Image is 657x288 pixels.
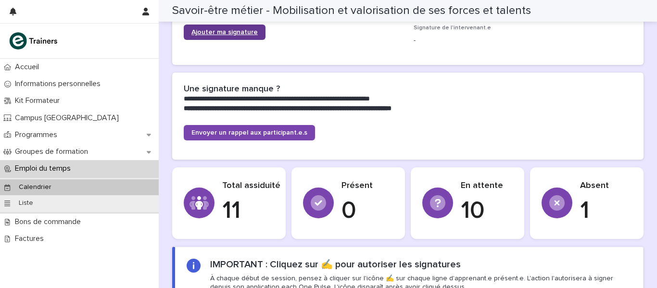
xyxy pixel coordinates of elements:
p: 10 [461,197,513,225]
h2: Une signature manque ? [184,84,280,95]
h2: IMPORTANT : Cliquez sur ✍️ pour autoriser les signatures [210,259,461,270]
p: Factures [11,234,51,243]
span: Ajouter ma signature [191,29,258,36]
span: Signature de l'intervenant.e [414,25,491,31]
p: Programmes [11,130,65,139]
p: Présent [341,181,393,191]
p: Calendrier [11,183,59,191]
p: Accueil [11,63,47,72]
a: Envoyer un rappel aux participant.e.s [184,125,315,140]
p: Absent [580,181,632,191]
p: 1 [580,197,632,225]
p: En attente [461,181,513,191]
p: Kit Formateur [11,96,67,105]
p: Bons de commande [11,217,88,226]
p: - [414,36,632,46]
p: Informations personnelles [11,79,108,88]
p: Liste [11,199,41,207]
h2: Savoir-être métier - Mobilisation et valorisation de ses forces et talents [172,4,531,18]
p: 11 [222,197,280,225]
p: Campus [GEOGRAPHIC_DATA] [11,113,126,123]
p: 0 [341,197,393,225]
p: Groupes de formation [11,147,96,156]
p: Emploi du temps [11,164,78,173]
p: Total assiduité [222,181,280,191]
img: K0CqGN7SDeD6s4JG8KQk [8,31,61,50]
span: Envoyer un rappel aux participant.e.s [191,129,307,136]
a: Ajouter ma signature [184,25,265,40]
